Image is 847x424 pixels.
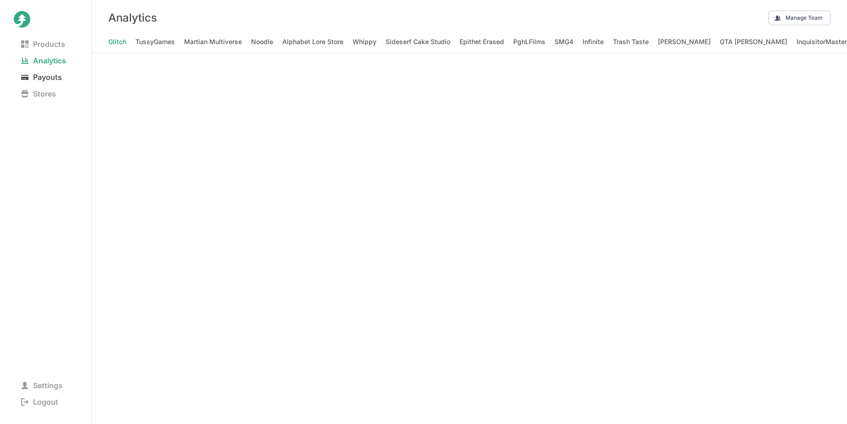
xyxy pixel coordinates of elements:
[14,71,69,84] span: Payouts
[583,35,604,48] span: Infinite
[184,35,242,48] span: Martian Multiverse
[658,35,711,48] span: [PERSON_NAME]
[135,35,175,48] span: TussyGames
[251,35,273,48] span: Noodle
[353,35,376,48] span: Whippy
[282,35,343,48] span: Alphabet Lore Store
[513,35,545,48] span: PghLFilms
[386,35,450,48] span: Sideserf Cake Studio
[720,35,787,48] span: GTA [PERSON_NAME]
[460,35,504,48] span: Epithet Erased
[555,35,573,48] span: SMG4
[14,54,73,67] span: Analytics
[14,396,66,408] span: Logout
[797,35,847,48] span: InquisitorMaster
[108,35,126,48] span: Glitch
[768,11,830,25] button: Manage Team
[613,35,649,48] span: Trash Taste
[14,38,73,51] span: Products
[14,87,63,100] span: Stores
[14,379,70,392] span: Settings
[108,11,157,24] h3: Analytics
